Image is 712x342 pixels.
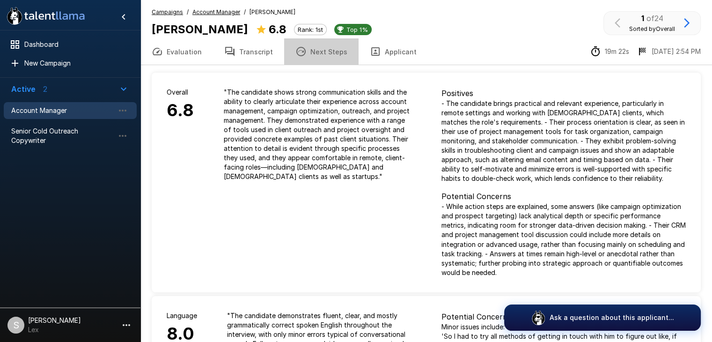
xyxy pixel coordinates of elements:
p: Potential Concerns [441,191,686,202]
b: 1 [641,14,644,23]
p: [DATE] 2:54 PM [652,47,701,56]
span: Sorted by Overall [629,25,675,32]
p: Positives [441,88,686,99]
button: Ask a question about this applicant... [504,305,701,331]
img: logo_glasses@2x.png [531,310,546,325]
p: Potential Concerns [441,311,686,322]
span: / [187,7,189,17]
span: of 24 [646,14,663,23]
p: " The candidate shows strong communication skills and the ability to clearly articulate their exp... [224,88,411,181]
u: Account Manager [192,8,240,15]
h6: 6.8 [167,97,194,124]
button: Next Steps [284,38,359,65]
button: Applicant [359,38,428,65]
u: Campaigns [152,8,183,15]
p: - The candidate brings practical and relevant experience, particularly in remote settings and wor... [441,99,686,183]
span: [PERSON_NAME] [250,7,295,17]
div: The date and time when the interview was completed [637,46,701,57]
span: Rank: 1st [294,26,326,33]
p: Overall [167,88,194,97]
button: Evaluation [140,38,213,65]
p: Language [167,311,197,320]
b: 6.8 [269,22,286,36]
button: Transcript [213,38,284,65]
b: [PERSON_NAME] [152,22,248,36]
div: The time between starting and completing the interview [590,46,629,57]
p: 19m 22s [605,47,629,56]
span: Top 1% [343,26,372,33]
span: / [244,7,246,17]
p: Ask a question about this applicant... [550,313,674,322]
p: - While action steps are explained, some answers (like campaign optimization and prospect targeti... [441,202,686,277]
